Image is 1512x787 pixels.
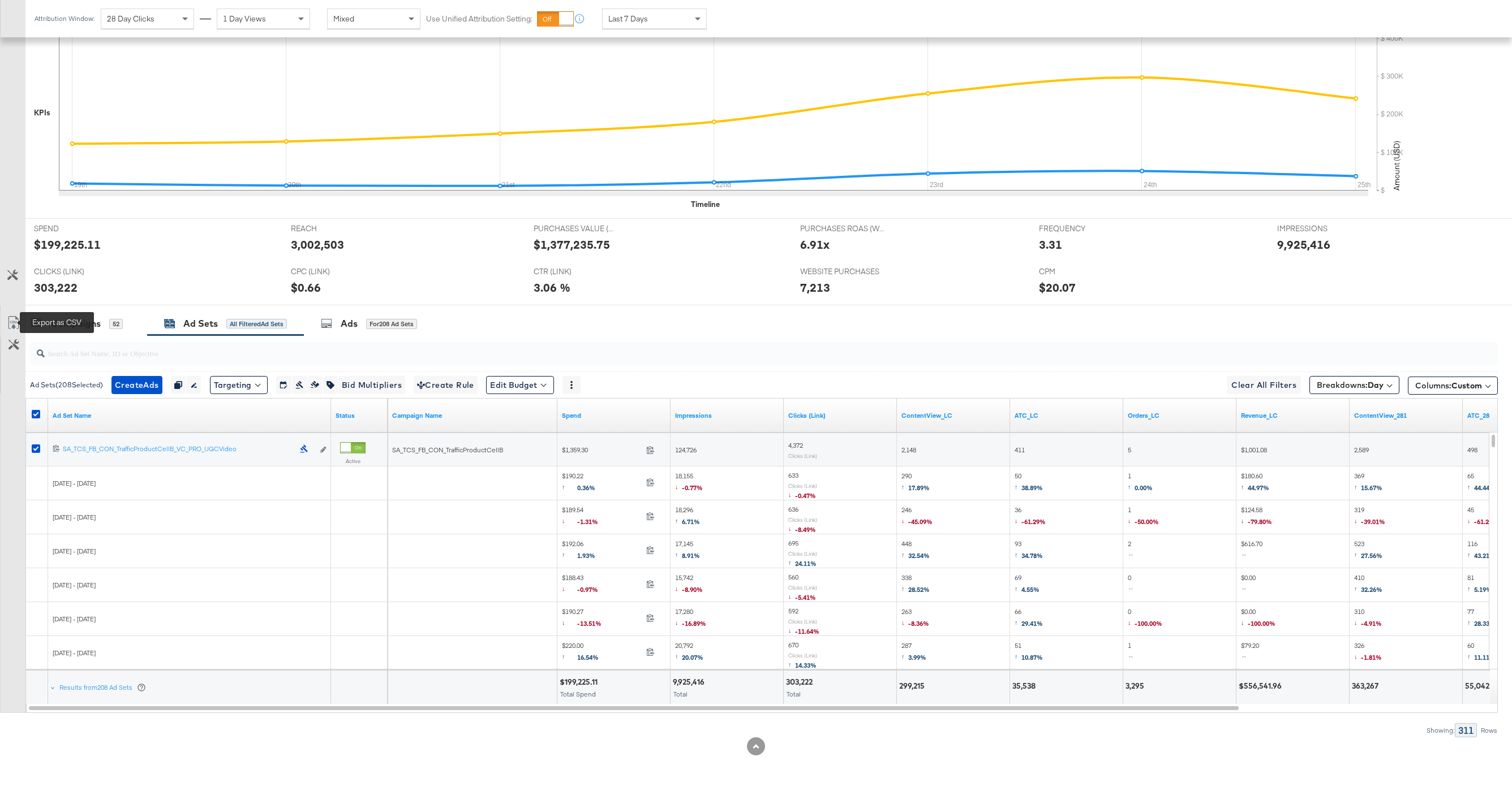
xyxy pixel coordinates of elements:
span: ↑ [901,652,908,660]
span: $0.00 [1241,573,1256,596]
span: -8.49% [795,525,816,534]
span: $0.00 [1241,607,1275,630]
div: All Filtered Ad Sets [226,319,287,329]
span: $180.60 [1241,472,1269,495]
button: Targeting [210,376,268,394]
span: -100.00% [1248,619,1275,628]
button: Bid Multipliers [338,376,405,394]
span: CLICKS (LINK) [34,266,119,277]
a: Revenue_LC [1241,411,1345,420]
span: Bid Multipliers [342,378,402,392]
span: 1 [1128,472,1153,495]
div: $1,377,235.75 [534,236,610,253]
span: 51 [1015,641,1043,664]
sub: Clicks (Link) [788,452,817,459]
div: Showing: [1426,727,1455,734]
span: Breakdowns: [1317,379,1384,391]
span: ↑ [675,550,682,559]
span: 11.11% [1474,653,1496,661]
span: Mixed [333,14,354,24]
span: ↓ [562,516,577,525]
span: -11.64% [795,627,819,635]
span: -1.81% [1361,653,1382,661]
span: ↓ [1467,516,1474,525]
span: ↑ [1354,584,1361,593]
div: Results from 208 Ad Sets [59,683,146,692]
span: ↓ [1128,516,1135,525]
span: 77 [1467,607,1496,630]
span: $189.54 [562,505,642,529]
span: ↑ [562,482,577,491]
span: 1 [1128,505,1159,529]
span: -13.51% [577,619,610,628]
span: 18,296 [675,505,700,529]
span: 32.54% [908,551,930,560]
span: 28 Day Clicks [107,14,154,24]
div: $199,225.11 [560,677,601,687]
span: 338 [901,573,930,596]
span: 560 [788,573,798,581]
span: ↓ [788,626,795,634]
span: ↔ [1241,550,1251,559]
span: [DATE] - [DATE] [53,479,96,487]
span: ↑ [1467,550,1474,559]
div: Rows [1480,727,1498,734]
div: 52 [109,319,123,329]
span: ↓ [788,490,795,499]
sub: Clicks (Link) [788,618,817,625]
span: 2,148 [901,446,916,454]
div: Results from208 Ad Sets [50,671,148,704]
span: 319 [1354,505,1385,529]
span: $220.00 [562,641,642,664]
span: -16.89% [682,619,706,628]
span: ↑ [1015,584,1021,593]
span: ↑ [1354,482,1361,491]
span: ↓ [1241,618,1248,626]
div: 311 [1455,723,1477,737]
span: Total [787,690,801,698]
span: 4,372 [788,441,803,449]
a: SA_TCS_FB_CON_TrafficProductCellB_VC_PRO_UGCVideo [63,444,294,456]
a: The number of clicks on links appearing on your ad or Page that direct people to your sites off F... [788,411,892,420]
a: Your Ad Set name. [53,411,327,420]
span: 24.11% [795,559,817,568]
span: 670 [788,641,798,649]
div: $556,541.96 [1239,681,1285,691]
span: Create Ads [115,378,159,392]
span: 523 [1354,539,1382,563]
span: ↓ [901,618,908,626]
span: ↔ [1128,584,1137,593]
label: Use Unified Attribution Setting: [426,14,532,24]
span: -0.77% [682,483,703,492]
span: 290 [901,472,930,495]
button: CreateAds [111,376,162,394]
span: 0 [1128,573,1137,596]
span: ↓ [562,618,577,626]
span: ↓ [788,592,795,600]
span: 17,145 [675,539,700,563]
span: ↓ [675,482,682,491]
div: 9,925,416 [673,677,708,687]
a: ContentView_LC [901,411,1006,420]
span: 410 [1354,573,1382,596]
span: $188.43 [562,573,642,596]
div: 3,002,503 [291,236,344,253]
span: ↓ [1354,618,1361,626]
span: 124,726 [675,446,697,454]
span: 17.89% [908,483,930,492]
span: 633 [788,471,798,479]
div: Ads [341,317,358,330]
span: -8.36% [908,619,929,628]
span: ↑ [1015,652,1021,660]
span: 81 [1467,573,1492,596]
span: SA_TCS_FB_CON_TrafficProductCellB [392,446,503,454]
span: 0.00% [1135,483,1153,492]
span: 263 [901,607,929,630]
span: PURCHASES VALUE (WEBSITE EVENTS) [534,223,618,234]
span: 16.54% [577,653,607,661]
span: -5.41% [795,593,816,602]
span: 498 [1467,446,1477,454]
span: WEBSITE PURCHASES [800,266,885,277]
span: 28.52% [908,585,930,594]
span: CTR (LINK) [534,266,618,277]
